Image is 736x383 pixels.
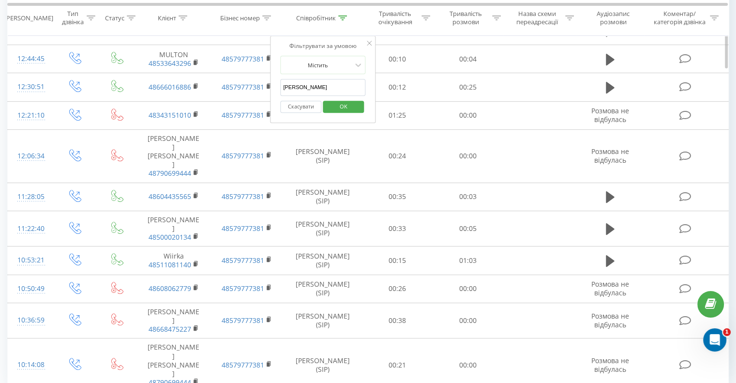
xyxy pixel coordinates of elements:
a: 48579777381 [222,192,264,201]
td: [PERSON_NAME] (SIP) [284,246,362,275]
a: 48579777381 [222,256,264,265]
iframe: Intercom live chat [703,328,726,352]
a: 48343151010 [149,110,191,120]
div: 10:36:59 [17,311,43,330]
div: Тривалість розмови [441,10,490,27]
span: Розмова не відбулась [591,279,629,297]
a: 48579777381 [222,284,264,293]
div: 10:14:08 [17,355,43,374]
td: [PERSON_NAME] [PERSON_NAME] [137,129,210,183]
td: 00:26 [362,275,433,303]
td: 00:04 [433,45,503,73]
a: 48668475227 [149,324,191,334]
td: 00:33 [362,211,433,246]
div: Статус [105,14,124,22]
div: Співробітник [296,14,336,22]
button: OK [323,101,364,113]
td: 00:38 [362,303,433,338]
a: 48666016886 [149,82,191,92]
td: MULTON [137,45,210,73]
span: Розмова не відбулась [591,147,629,165]
div: 12:06:34 [17,147,43,166]
div: 10:50:49 [17,279,43,298]
div: 10:53:21 [17,251,43,270]
div: Аудіозапис розмови [585,10,642,27]
div: Тривалість очікування [371,10,420,27]
div: Коментар/категорія дзвінка [651,10,707,27]
span: Розмова не відбулась [591,311,629,329]
a: 48790699444 [149,169,191,178]
td: 00:35 [362,183,433,211]
td: 00:00 [433,275,503,303]
span: Розмова не відбулась [591,356,629,374]
td: 00:12 [362,73,433,101]
div: Клієнт [158,14,176,22]
td: 00:00 [433,129,503,183]
div: Назва схеми переадресації [512,10,563,27]
a: 48579777381 [222,316,264,325]
td: 01:03 [433,246,503,275]
td: [PERSON_NAME] (SIP) [284,275,362,303]
span: 1 [723,328,731,336]
td: Wiirka [137,246,210,275]
td: [PERSON_NAME] (SIP) [284,129,362,183]
td: [PERSON_NAME] (SIP) [284,211,362,246]
a: 48608062779 [149,284,191,293]
span: Розмова не відбулась [591,106,629,124]
td: 01:25 [362,101,433,129]
td: 00:00 [433,303,503,338]
td: 00:10 [362,45,433,73]
a: 48579777381 [222,224,264,233]
div: 12:30:51 [17,77,43,96]
a: 48579777381 [222,110,264,120]
a: 48511081140 [149,260,191,269]
td: 00:25 [433,73,503,101]
a: 48579777381 [222,82,264,92]
div: [PERSON_NAME] [4,14,53,22]
a: 48579777381 [222,54,264,63]
td: 00:05 [433,211,503,246]
div: Тип дзвінка [61,10,84,27]
td: [PERSON_NAME] [137,211,210,246]
button: Скасувати [280,101,321,113]
a: 48500020134 [149,232,191,242]
a: 48579777381 [222,360,264,369]
td: 00:24 [362,129,433,183]
div: Фільтрувати за умовою [280,41,365,51]
a: 48604435565 [149,192,191,201]
span: OK [330,99,357,114]
input: Введіть значення [280,79,365,96]
div: 11:22:40 [17,219,43,238]
td: [PERSON_NAME] (SIP) [284,303,362,338]
td: 00:00 [433,101,503,129]
td: [PERSON_NAME] [137,303,210,338]
td: 00:15 [362,246,433,275]
div: 12:21:10 [17,106,43,125]
div: 12:44:45 [17,49,43,68]
div: 11:28:05 [17,187,43,206]
a: 48579777381 [222,151,264,160]
div: Бізнес номер [220,14,260,22]
td: [PERSON_NAME] (SIP) [284,183,362,211]
a: 48533643296 [149,59,191,68]
td: 00:03 [433,183,503,211]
